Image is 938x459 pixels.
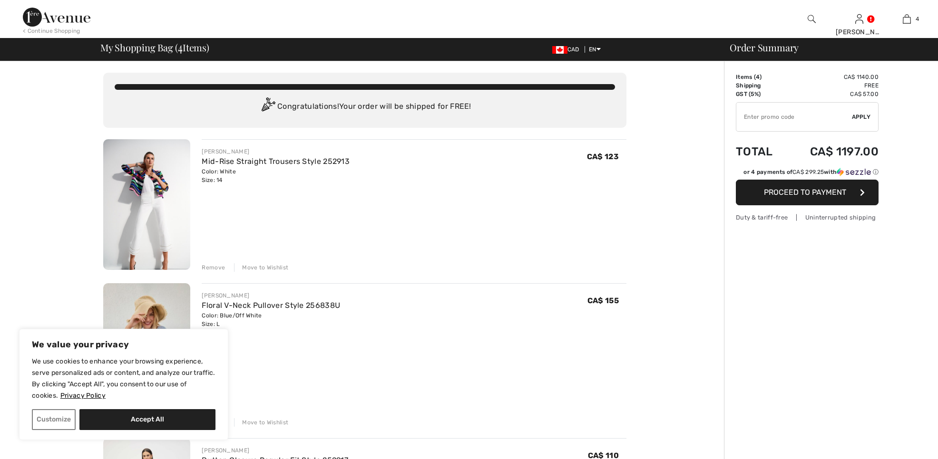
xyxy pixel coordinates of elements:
[764,188,846,197] span: Proceed to Payment
[202,263,225,272] div: Remove
[786,90,879,98] td: CA$ 57.00
[736,90,786,98] td: GST (5%)
[23,8,90,27] img: 1ère Avenue
[756,74,760,80] span: 4
[79,409,215,430] button: Accept All
[234,263,288,272] div: Move to Wishlist
[103,283,190,425] img: Floral V-Neck Pullover Style 256838U
[202,157,350,166] a: Mid-Rise Straight Trousers Style 252913
[852,113,871,121] span: Apply
[552,46,567,54] img: Canadian Dollar
[736,168,879,180] div: or 4 payments ofCA$ 299.25withSezzle Click to learn more about Sezzle
[855,14,863,23] a: Sign In
[258,97,277,116] img: Congratulation2.svg
[589,46,601,53] span: EN
[786,135,879,168] td: CA$ 1197.00
[837,168,871,176] img: Sezzle
[808,13,816,25] img: search the website
[202,147,350,156] div: [PERSON_NAME]
[32,339,215,350] p: We value your privacy
[916,15,919,23] span: 4
[32,356,215,402] p: We use cookies to enhance your browsing experience, serve personalized ads or content, and analyz...
[202,311,340,328] div: Color: Blue/Off White Size: L
[23,27,80,35] div: < Continue Shopping
[743,168,879,176] div: or 4 payments of with
[103,139,190,270] img: Mid-Rise Straight Trousers Style 252913
[836,27,882,37] div: [PERSON_NAME]
[115,97,615,116] div: Congratulations! Your order will be shipped for FREE!
[100,43,209,52] span: My Shopping Bag ( Items)
[587,152,619,161] span: CA$ 123
[552,46,583,53] span: CAD
[855,13,863,25] img: My Info
[736,103,852,131] input: Promo code
[32,409,76,430] button: Customize
[736,180,879,205] button: Proceed to Payment
[736,213,879,222] div: Duty & tariff-free | Uninterrupted shipping
[786,81,879,90] td: Free
[60,391,106,400] a: Privacy Policy
[792,169,824,175] span: CA$ 299.25
[202,301,340,310] a: Floral V-Neck Pullover Style 256838U
[234,418,288,427] div: Move to Wishlist
[736,81,786,90] td: Shipping
[202,291,340,300] div: [PERSON_NAME]
[903,13,911,25] img: My Bag
[178,40,183,53] span: 4
[718,43,932,52] div: Order Summary
[587,296,619,305] span: CA$ 155
[19,329,228,440] div: We value your privacy
[202,446,348,455] div: [PERSON_NAME]
[786,73,879,81] td: CA$ 1140.00
[736,73,786,81] td: Items ( )
[736,135,786,168] td: Total
[883,13,930,25] a: 4
[202,167,350,184] div: Color: White Size: 14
